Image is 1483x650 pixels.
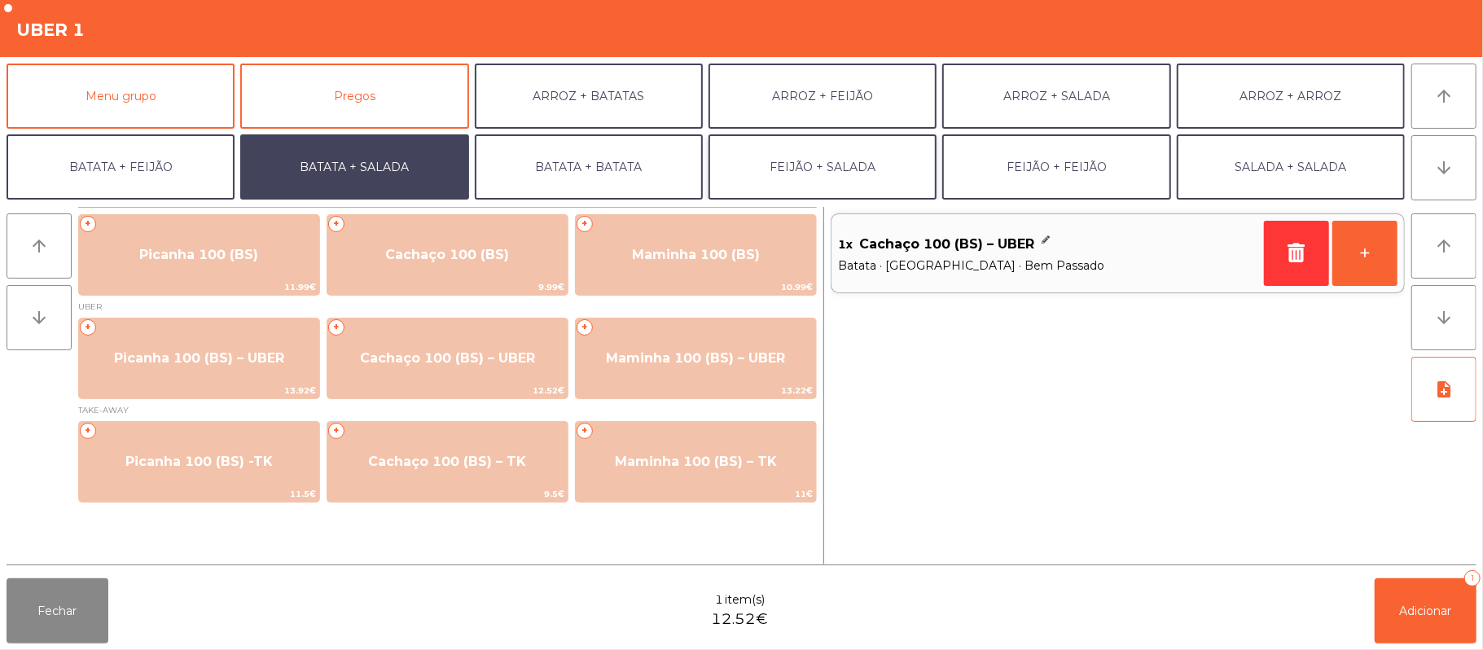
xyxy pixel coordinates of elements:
span: + [80,319,96,336]
span: 9.5€ [327,486,568,502]
span: + [328,423,344,439]
span: Batata · [GEOGRAPHIC_DATA] · Bem Passado [838,257,1257,274]
span: 10.99€ [576,279,816,295]
span: UBER [78,299,817,314]
span: Maminha 100 (BS) – UBER [606,350,785,366]
button: ARROZ + FEIJÃO [709,64,937,129]
button: Adicionar1 [1375,578,1476,643]
span: 9.99€ [327,279,568,295]
span: 12.52€ [327,383,568,398]
span: + [577,319,593,336]
i: note_add [1434,380,1454,399]
button: arrow_downward [7,285,72,350]
span: Maminha 100 (BS) – TK [615,454,777,469]
button: FEIJÃO + FEIJÃO [942,134,1170,200]
span: Cachaço 100 (BS) [385,247,509,262]
i: arrow_downward [1434,158,1454,178]
span: 12.52€ [712,608,769,630]
span: 11.99€ [79,279,319,295]
button: arrow_downward [1411,285,1476,350]
span: Picanha 100 (BS) – UBER [114,350,284,366]
button: + [1332,221,1397,286]
span: 11€ [576,486,816,502]
span: Cachaço 100 (BS) – UBER [859,232,1034,257]
span: item(s) [725,591,765,608]
i: arrow_downward [29,308,49,327]
span: Cachaço 100 (BS) – TK [368,454,526,469]
button: FEIJÃO + SALADA [709,134,937,200]
i: arrow_upward [1434,236,1454,256]
span: 11.5€ [79,486,319,502]
span: 1x [838,232,853,257]
button: BATATA + FEIJÃO [7,134,235,200]
span: Cachaço 100 (BS) – UBER [360,350,535,366]
button: arrow_upward [1411,213,1476,279]
h4: UBER 1 [16,18,85,42]
button: arrow_downward [1411,135,1476,200]
button: arrow_upward [7,213,72,279]
i: arrow_upward [1434,86,1454,106]
div: 1 [1464,570,1481,586]
span: 13.22€ [576,383,816,398]
button: BATATA + SALADA [240,134,468,200]
span: Maminha 100 (BS) [632,247,760,262]
button: Pregos [240,64,468,129]
button: Menu grupo [7,64,235,129]
span: + [577,216,593,232]
span: Picanha 100 (BS) [139,247,258,262]
button: ARROZ + BATATAS [475,64,703,129]
span: + [80,216,96,232]
button: arrow_upward [1411,64,1476,129]
i: arrow_downward [1434,308,1454,327]
span: + [80,423,96,439]
button: Fechar [7,578,108,643]
span: + [577,423,593,439]
button: ARROZ + SALADA [942,64,1170,129]
span: + [328,216,344,232]
span: + [328,319,344,336]
span: Picanha 100 (BS) -TK [125,454,273,469]
span: 1 [715,591,723,608]
span: TAKE-AWAY [78,402,817,418]
button: SALADA + SALADA [1177,134,1405,200]
button: ARROZ + ARROZ [1177,64,1405,129]
span: 13.92€ [79,383,319,398]
button: BATATA + BATATA [475,134,703,200]
span: Adicionar [1400,604,1452,618]
button: note_add [1411,357,1476,422]
i: arrow_upward [29,236,49,256]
